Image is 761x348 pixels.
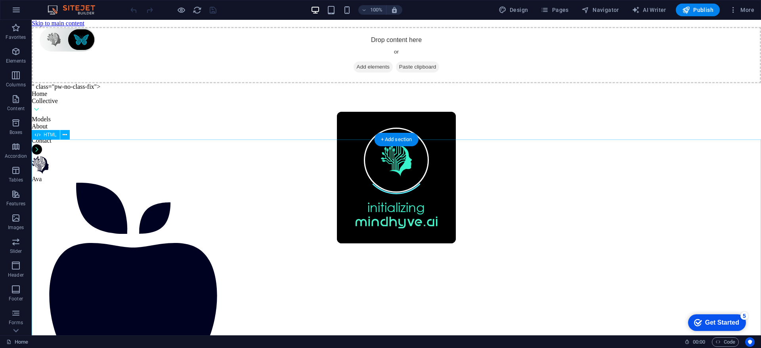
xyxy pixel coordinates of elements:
[698,339,700,345] span: :
[578,4,622,16] button: Navigator
[21,9,55,16] div: Get Started
[499,6,528,14] span: Design
[10,248,22,254] p: Slider
[4,4,62,21] div: Get Started 5 items remaining, 0% complete
[9,319,23,326] p: Forms
[6,337,28,347] a: Click to cancel selection. Double-click to open Pages
[192,5,202,15] button: reload
[364,42,408,53] span: Paste clipboard
[629,4,669,16] button: AI Writer
[375,133,419,146] div: + Add section
[712,337,739,347] button: Code
[370,5,383,15] h6: 100%
[715,337,735,347] span: Code
[8,272,24,278] p: Header
[693,337,705,347] span: 00 00
[5,153,27,159] p: Accordion
[676,4,720,16] button: Publish
[10,129,23,136] p: Boxes
[537,4,572,16] button: Pages
[729,6,754,14] span: More
[358,5,386,15] button: 100%
[9,296,23,302] p: Footer
[6,82,26,88] p: Columns
[682,6,713,14] span: Publish
[57,2,65,10] div: 5
[44,132,57,137] span: HTML
[581,6,619,14] span: Navigator
[6,201,25,207] p: Features
[7,105,25,112] p: Content
[726,4,757,16] button: More
[495,4,532,16] button: Design
[176,5,186,15] button: Click here to leave preview mode and continue editing
[541,6,568,14] span: Pages
[193,6,202,15] i: Reload page
[9,177,23,183] p: Tables
[6,34,26,40] p: Favorites
[685,337,706,347] h6: Session time
[495,4,532,16] div: Design (Ctrl+Alt+Y)
[6,58,26,64] p: Elements
[322,42,361,53] span: Add elements
[745,337,755,347] button: Usercentrics
[46,5,105,15] img: Editor Logo
[632,6,666,14] span: AI Writer
[8,224,24,231] p: Images
[391,6,398,13] i: On resize automatically adjust zoom level to fit chosen device.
